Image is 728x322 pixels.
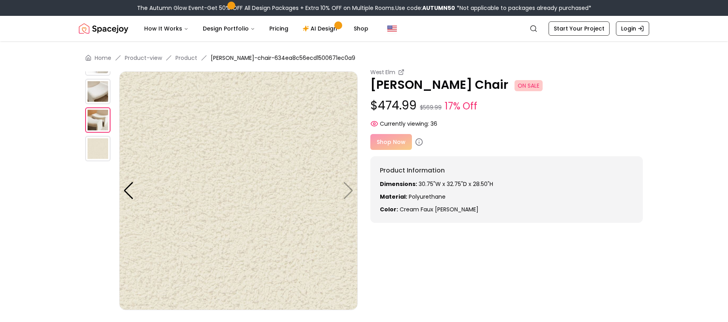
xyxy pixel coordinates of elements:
span: cream faux [PERSON_NAME] [400,205,478,213]
strong: Color: [380,205,398,213]
a: Start Your Project [549,21,610,36]
div: The Autumn Glow Event-Get 50% OFF All Design Packages + Extra 10% OFF on Multiple Rooms. [137,4,591,12]
img: https://storage.googleapis.com/spacejoy-main/assets/634ea8c56ecd1500671ec0a9/product_8_n7gnf0c9o4pi [85,79,111,104]
img: https://storage.googleapis.com/spacejoy-main/assets/634ea8c56ecd1500671ec0a9/product_10_pi28bdi4177h [85,136,111,161]
img: Spacejoy Logo [79,21,128,36]
span: Currently viewing: [380,120,429,128]
img: https://storage.googleapis.com/spacejoy-main/assets/634ea8c56ecd1500671ec0a9/product_7_1j8pn86kobfp [85,50,111,76]
a: Shop [347,21,375,36]
p: 30.75"W x 32.75"D x 28.50"H [380,180,633,188]
small: West Elm [370,68,395,76]
a: Product-view [125,54,162,62]
h6: Product Information [380,166,633,175]
span: 36 [431,120,437,128]
button: Design Portfolio [196,21,261,36]
a: Pricing [263,21,295,36]
span: *Not applicable to packages already purchased* [455,4,591,12]
a: AI Design [296,21,346,36]
img: https://storage.googleapis.com/spacejoy-main/assets/634ea8c56ecd1500671ec0a9/product_10_pi28bdi4177h [119,71,358,310]
img: United States [387,24,397,33]
b: AUTUMN50 [422,4,455,12]
button: How It Works [138,21,195,36]
span: [PERSON_NAME]-chair-634ea8c56ecd1500671ec0a9 [211,54,355,62]
nav: breadcrumb [85,54,643,62]
nav: Main [138,21,375,36]
strong: Dimensions: [380,180,417,188]
nav: Global [79,16,649,41]
a: Home [95,54,111,62]
p: $474.99 [370,98,643,113]
a: Login [616,21,649,36]
small: $569.99 [420,103,442,111]
p: [PERSON_NAME] Chair [370,78,643,92]
span: polyurethane [409,193,446,201]
a: Product [175,54,197,62]
span: ON SALE [515,80,543,91]
span: Use code: [395,4,455,12]
small: 17% Off [445,99,477,113]
strong: Material: [380,193,407,201]
a: Spacejoy [79,21,128,36]
img: https://storage.googleapis.com/spacejoy-main/assets/634ea8c56ecd1500671ec0a9/product_9_4dhjo25hb8ef [85,107,111,133]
